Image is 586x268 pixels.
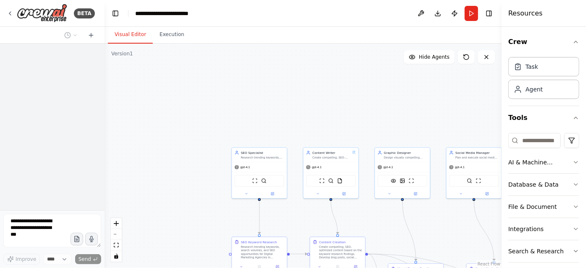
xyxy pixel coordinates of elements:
[400,200,418,261] g: Edge from beb27d5d-78c9-4964-8179-eaf81850bb61 to 9b80f74a-cbef-4055-82a7-0a21e79c8654
[508,247,564,255] div: Search & Research
[312,165,322,169] span: gpt-4.1
[526,62,538,71] div: Task
[455,151,499,155] div: Social Media Manager
[3,254,40,265] button: Improve
[257,200,262,234] g: Edge from 463ffdf3-8e75-48ec-a25f-bb79db7783f4 to 300e5f76-6bca-4b34-92cc-662062a20560
[319,178,325,184] img: ScrapeWebsiteTool
[241,245,284,260] div: Research trending keywords, search volumes, and SEO opportunities for Digital Marketing Agencies ...
[476,178,481,184] img: ScrapeWebsiteTool
[508,8,543,18] h4: Resources
[319,240,346,245] div: Content Creation
[111,229,122,240] button: zoom out
[391,178,396,184] img: VisionTool
[111,251,122,262] button: toggle interactivity
[483,8,495,19] button: Hide right sidebar
[84,30,98,40] button: Start a new chat
[404,50,455,64] button: Hide Agents
[241,165,250,169] span: gpt-4.1
[374,147,430,198] div: Graphic DesignerDesign visually compelling graphics, social media posts, banners, and ad creative...
[508,218,579,240] button: Integrations
[108,26,153,44] button: Visual Editor
[71,233,83,245] button: Upload files
[409,178,414,184] img: ScrapeWebsiteTool
[85,233,98,245] button: Click to speak your automation idea
[329,200,340,234] g: Edge from 3c9bd433-7e81-42dd-99df-bde2c97598bd to b35f9534-0c40-458b-8675-5e406eb16dbb
[508,54,579,106] div: Crew
[508,174,579,195] button: Database & Data
[111,240,122,251] button: fit view
[319,245,362,260] div: Create compelling, SEO-optimized content based on the keyword research findings. Develop blog pos...
[419,54,450,60] span: Hide Agents
[135,9,205,18] nav: breadcrumb
[328,178,334,184] img: SerperDevTool
[312,156,351,159] div: Create compelling, SEO-optimized content including blog posts, captions, ad copy, and email newsl...
[111,218,122,229] button: zoom in
[455,156,499,159] div: Plan and execute social media strategies, create content calendars, optimize posting schedules, a...
[61,30,81,40] button: Switch to previous chat
[384,156,427,159] div: Design visually compelling graphics, social media posts, banners, and ad creatives that align wit...
[508,106,579,130] button: Tools
[17,4,67,23] img: Logo
[241,151,284,155] div: SEO Specialist
[526,85,543,94] div: Agent
[16,256,36,263] span: Improve
[508,203,557,211] div: File & Document
[75,254,101,264] button: Send
[508,180,559,189] div: Database & Data
[472,200,497,261] g: Edge from 813cd614-86a1-45e6-a7fb-70d89496fb67 to 850a7a37-f5b9-473f-8bf8-d364847820ab
[261,178,267,184] img: SerperDevTool
[241,156,284,159] div: Research trending keywords, analyze competitor SEO strategies, and identify high-opportunity keyw...
[508,151,579,173] button: AI & Machine Learning
[474,191,500,197] button: Open in side panel
[467,178,472,184] img: SerperDevTool
[252,178,258,184] img: ScrapeWebsiteTool
[384,151,427,155] div: Graphic Designer
[303,147,359,198] div: Content WriterCreate compelling, SEO-optimized content including blog posts, captions, ad copy, a...
[446,147,502,198] div: Social Media ManagerPlan and execute social media strategies, create content calendars, optimize ...
[337,178,343,184] img: FileReadTool
[384,165,393,169] span: gpt-4.1
[508,30,579,54] button: Crew
[403,191,428,197] button: Open in side panel
[331,191,356,197] button: Open in side panel
[290,252,307,256] g: Edge from 300e5f76-6bca-4b34-92cc-662062a20560 to b35f9534-0c40-458b-8675-5e406eb16dbb
[111,50,133,57] div: Version 1
[400,178,405,184] img: DallETool
[78,256,91,263] span: Send
[508,225,544,233] div: Integrations
[241,240,277,245] div: SEO Keyword Research
[508,240,579,262] button: Search & Research
[478,262,500,266] a: React Flow attribution
[111,218,122,262] div: React Flow controls
[260,191,285,197] button: Open in side panel
[508,158,573,167] div: AI & Machine Learning
[110,8,121,19] button: Hide left sidebar
[74,8,95,18] div: BETA
[153,26,191,44] button: Execution
[312,151,351,155] div: Content Writer
[508,196,579,218] button: File & Document
[231,147,287,198] div: SEO SpecialistResearch trending keywords, analyze competitor SEO strategies, and identify high-op...
[455,165,465,169] span: gpt-4.1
